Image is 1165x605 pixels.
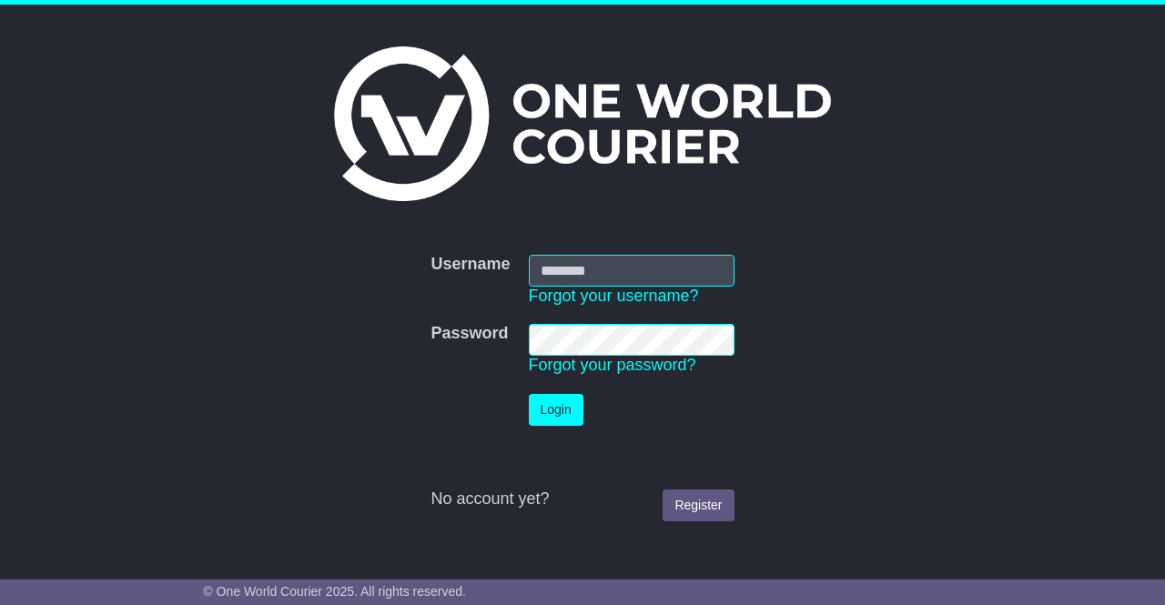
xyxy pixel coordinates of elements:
[203,584,466,599] span: © One World Courier 2025. All rights reserved.
[529,356,696,374] a: Forgot your password?
[529,394,583,426] button: Login
[334,46,831,201] img: One World
[431,324,508,344] label: Password
[431,489,734,509] div: No account yet?
[529,287,699,305] a: Forgot your username?
[663,489,734,521] a: Register
[431,255,510,275] label: Username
